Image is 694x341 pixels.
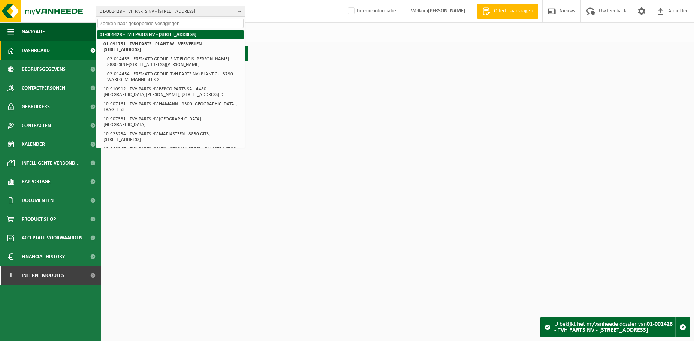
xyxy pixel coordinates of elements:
[22,247,65,266] span: Financial History
[97,19,244,28] input: Zoeken naar gekoppelde vestigingen
[554,317,675,337] div: U bekijkt het myVanheede dossier van
[22,135,45,154] span: Kalender
[101,84,244,99] li: 10-910912 - TVH PARTS NV-BEPCO PARTS SA - 4480 [GEOGRAPHIC_DATA][PERSON_NAME], [STREET_ADDRESS] D
[100,32,196,37] strong: 01-001428 - TVH PARTS NV - [STREET_ADDRESS]
[101,129,244,144] li: 10-923234 - TVH PARTS NV-MARIASTEEN - 8830 GITS, [STREET_ADDRESS]
[22,22,45,41] span: Navigatie
[22,116,51,135] span: Contracten
[22,210,56,229] span: Product Shop
[554,321,673,333] strong: 01-001428 - TVH PARTS NV - [STREET_ADDRESS]
[96,6,245,17] button: 01-001428 - TVH PARTS NV - [STREET_ADDRESS]
[105,69,244,84] li: 02-014454 - FREMATO GROUP-TVH PARTS NV (PLANT C) - 8790 WAREGEM, MANNEBEEK 2
[22,191,54,210] span: Documenten
[347,6,396,17] label: Interne informatie
[22,154,80,172] span: Intelligente verbond...
[22,41,50,60] span: Dashboard
[103,42,205,52] strong: 01-091751 - TVH PARTS - PLANT W - VERVERIJEN - [STREET_ADDRESS]
[101,99,244,114] li: 10-907161 - TVH PARTS NV-HAMANN - 9300 [GEOGRAPHIC_DATA], TRAGEL 53
[22,229,82,247] span: Acceptatievoorwaarden
[101,114,244,129] li: 10-907381 - TVH PARTS NV-[GEOGRAPHIC_DATA] - [GEOGRAPHIC_DATA]
[22,97,50,116] span: Gebruikers
[477,4,538,19] a: Offerte aanvragen
[22,266,64,285] span: Interne modules
[7,266,14,285] span: I
[22,172,51,191] span: Rapportage
[101,144,244,154] li: 10-948847 - TVH PARTS NV-VFS - 8790 WAREGEM, PLASSTRAAT 20
[105,54,244,69] li: 02-014453 - FREMATO GROUP-SINT ELOOIS [PERSON_NAME] - 8880 SINT-[STREET_ADDRESS][PERSON_NAME]
[100,6,235,17] span: 01-001428 - TVH PARTS NV - [STREET_ADDRESS]
[492,7,535,15] span: Offerte aanvragen
[22,79,65,97] span: Contactpersonen
[428,8,465,14] strong: [PERSON_NAME]
[22,60,66,79] span: Bedrijfsgegevens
